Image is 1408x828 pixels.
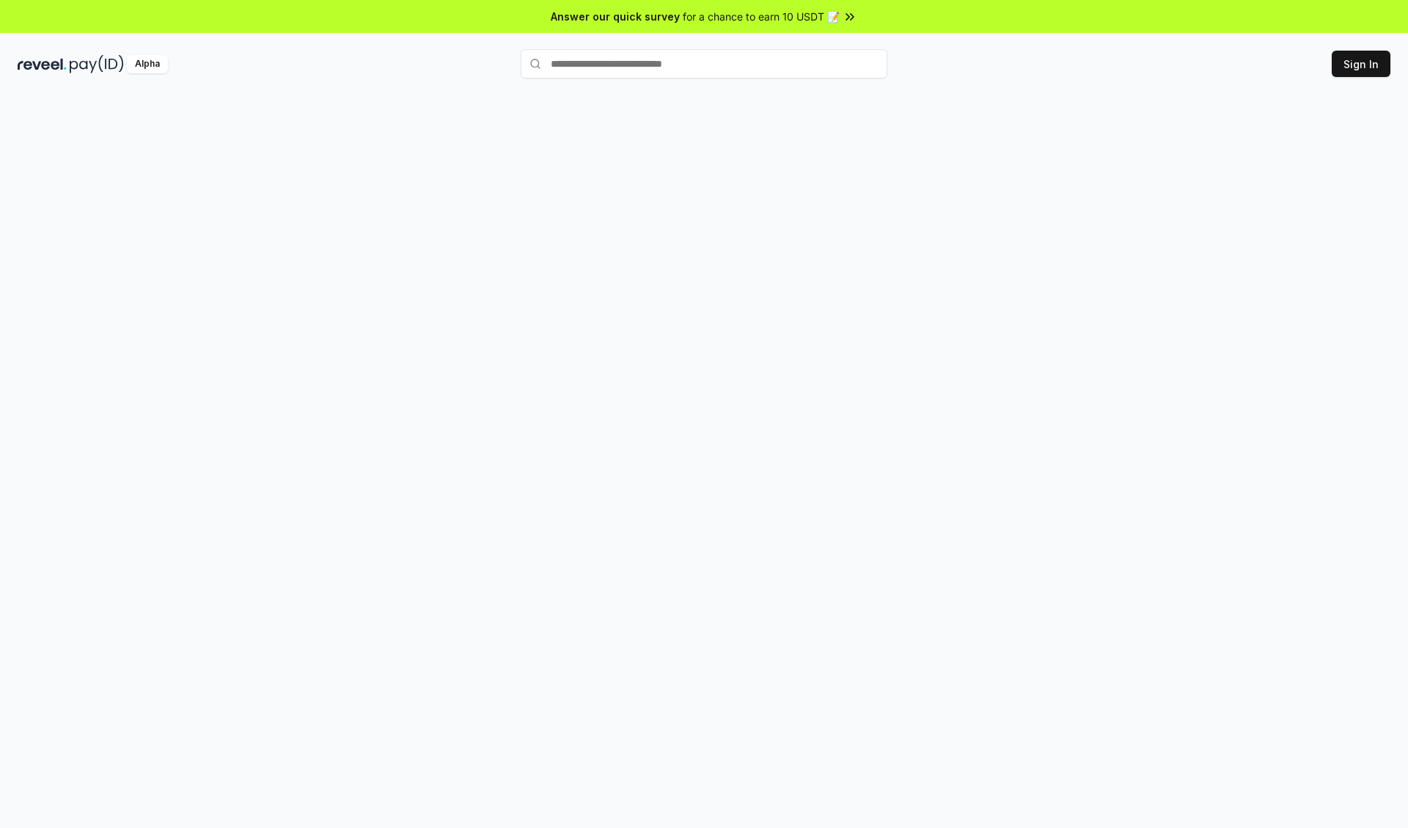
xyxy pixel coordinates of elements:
div: Alpha [127,55,168,73]
button: Sign In [1332,51,1390,77]
img: reveel_dark [18,55,67,73]
span: Answer our quick survey [551,9,680,24]
span: for a chance to earn 10 USDT 📝 [683,9,840,24]
img: pay_id [70,55,124,73]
